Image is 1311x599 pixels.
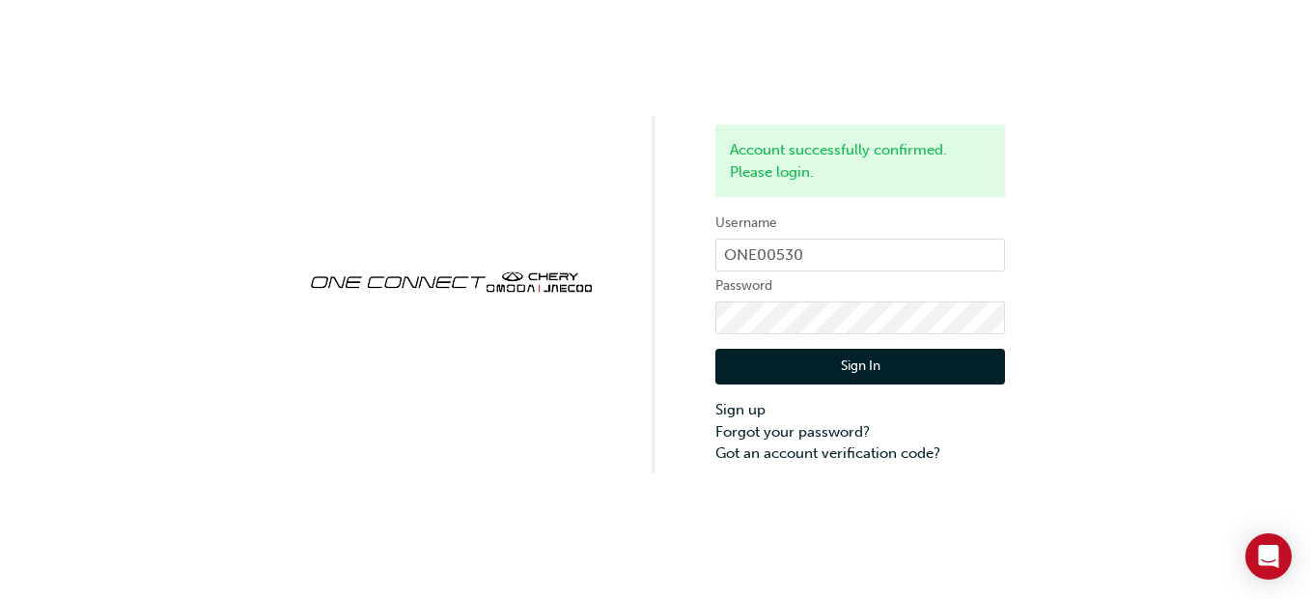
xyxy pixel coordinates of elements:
div: Account successfully confirmed. Please login. [715,125,1005,197]
a: Sign up [715,399,1005,421]
button: Sign In [715,349,1005,385]
label: Username [715,212,1005,235]
label: Password [715,274,1005,298]
a: Got an account verification code? [715,442,1005,465]
a: Forgot your password? [715,421,1005,443]
input: Username [715,239,1005,271]
img: oneconnect [306,255,596,305]
div: Open Intercom Messenger [1245,533,1292,580]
